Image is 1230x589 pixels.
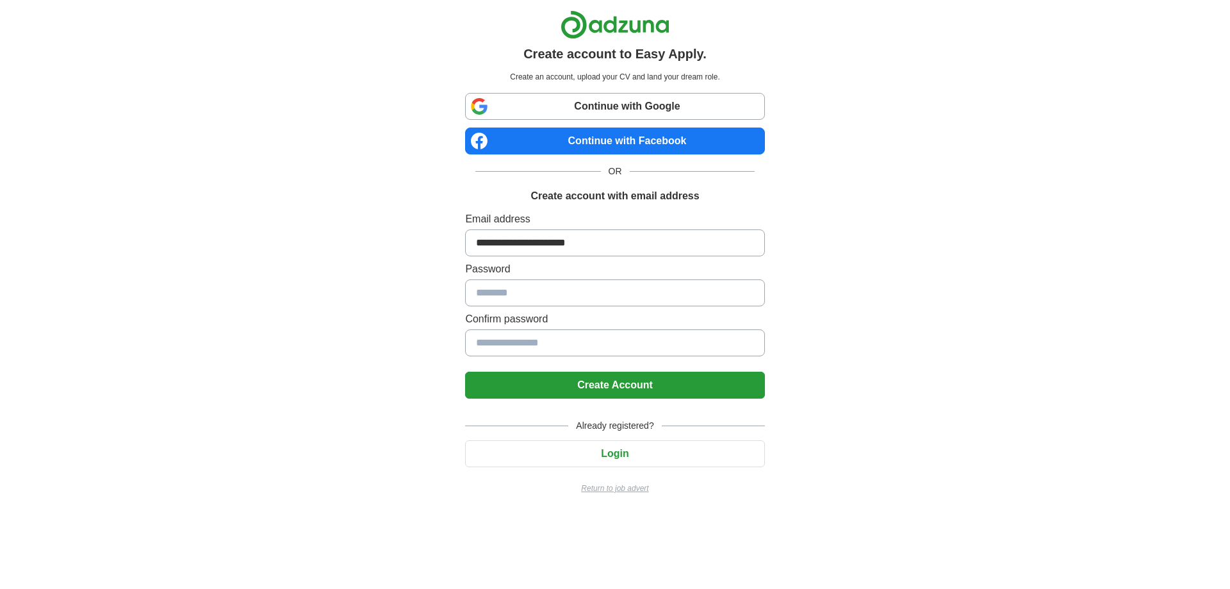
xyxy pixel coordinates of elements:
[561,10,669,39] img: Adzuna logo
[465,128,764,154] a: Continue with Facebook
[568,419,661,433] span: Already registered?
[465,311,764,327] label: Confirm password
[601,165,630,178] span: OR
[465,440,764,467] button: Login
[465,212,764,227] label: Email address
[465,483,764,494] a: Return to job advert
[465,372,764,399] button: Create Account
[465,448,764,459] a: Login
[530,188,699,204] h1: Create account with email address
[523,44,707,63] h1: Create account to Easy Apply.
[468,71,762,83] p: Create an account, upload your CV and land your dream role.
[465,93,764,120] a: Continue with Google
[465,261,764,277] label: Password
